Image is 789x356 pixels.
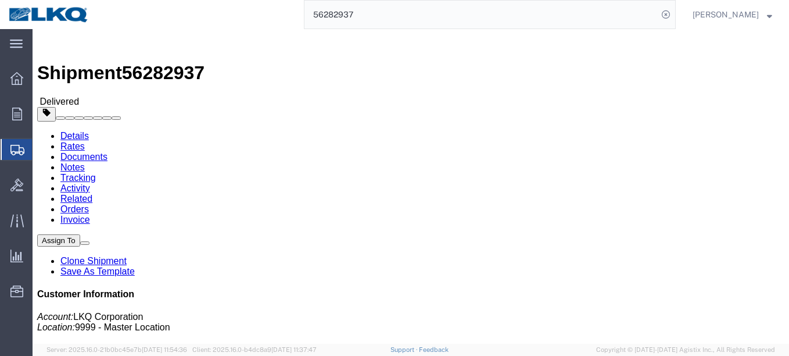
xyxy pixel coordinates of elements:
span: [DATE] 11:54:36 [142,346,187,353]
a: Support [390,346,419,353]
img: logo [8,6,89,23]
button: [PERSON_NAME] [692,8,773,22]
a: Feedback [419,346,449,353]
span: Copyright © [DATE]-[DATE] Agistix Inc., All Rights Reserved [596,345,775,355]
span: Charan Munikrishnappa [693,8,759,21]
span: Client: 2025.16.0-b4dc8a9 [192,346,317,353]
input: Search for shipment number, reference number [304,1,658,29]
span: [DATE] 11:37:47 [271,346,317,353]
iframe: FS Legacy Container [33,29,789,344]
span: Server: 2025.16.0-21b0bc45e7b [46,346,187,353]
